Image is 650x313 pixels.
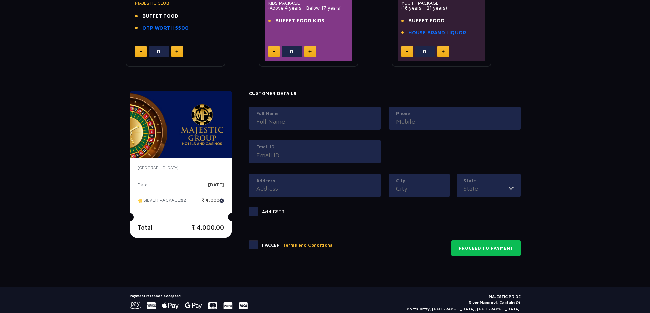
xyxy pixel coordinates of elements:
p: Total [138,223,153,232]
h4: Customer Details [249,91,521,96]
img: plus [442,50,445,53]
p: YOUTH PACKAGE [401,1,482,5]
label: Email ID [256,144,374,151]
span: BUFFET FOOD [408,17,445,25]
img: toggler icon [509,184,514,193]
span: BUFFET FOOD KIDS [275,17,324,25]
a: OTP WORTH 5500 [142,24,189,32]
img: minus [273,51,275,52]
p: (Above 4 years - Below 17 years) [268,5,349,10]
p: KIDS PACKAGE [268,1,349,5]
p: MAJESTIC PRIDE River Mandovi, Captain Of Ports Jetty, [GEOGRAPHIC_DATA], [GEOGRAPHIC_DATA]. [407,294,521,312]
p: [DATE] [208,182,224,192]
p: Add GST? [262,208,285,215]
a: HOUSE BRAND LIQUOR [408,29,466,37]
label: Address [256,177,374,184]
img: plus [308,50,312,53]
img: minus [406,51,408,52]
input: Full Name [256,117,374,126]
p: [GEOGRAPHIC_DATA] [138,165,224,171]
label: State [464,177,514,184]
span: BUFFET FOOD [142,12,178,20]
strong: x2 [180,197,186,203]
label: Full Name [256,110,374,117]
input: Mobile [396,117,514,126]
input: City [396,184,443,193]
p: MAJESTIC CLUB [135,1,216,5]
img: tikcet [138,198,143,204]
p: ₹ 4,000 [202,198,224,208]
p: ₹ 4,000.00 [192,223,224,232]
img: majesticPride-banner [130,91,232,158]
p: SILVER PACKAGE [138,198,186,208]
input: Email ID [256,151,374,160]
label: Phone [396,110,514,117]
p: I Accept [262,242,332,249]
img: minus [140,51,142,52]
button: Proceed to Payment [451,240,521,256]
p: Date [138,182,148,192]
h5: Payment Methods accepted [130,294,248,298]
input: State [464,184,509,193]
button: Terms and Conditions [283,242,332,249]
p: (18 years - 21 years) [401,5,482,10]
input: Address [256,184,374,193]
img: plus [175,50,178,53]
label: City [396,177,443,184]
